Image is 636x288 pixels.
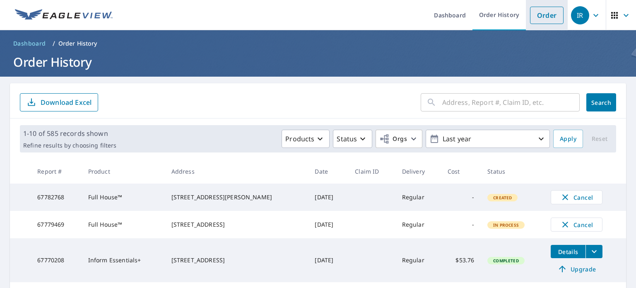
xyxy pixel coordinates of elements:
button: detailsBtn-67770208 [551,245,585,258]
th: Date [308,159,348,184]
button: Search [586,93,616,111]
th: Report # [31,159,81,184]
td: [DATE] [308,238,348,282]
span: Completed [488,258,523,264]
td: [DATE] [308,184,348,211]
p: Download Excel [41,98,92,107]
p: 1-10 of 585 records shown [23,128,116,138]
h1: Order History [10,53,626,70]
td: 67782768 [31,184,81,211]
div: [STREET_ADDRESS] [171,256,302,264]
input: Address, Report #, Claim ID, etc. [442,91,580,114]
th: Address [165,159,308,184]
button: Status [333,130,372,148]
button: Last year [426,130,550,148]
td: Regular [395,211,441,238]
p: Refine results by choosing filters [23,142,116,149]
td: - [441,184,481,211]
button: Products [282,130,330,148]
img: EV Logo [15,9,113,22]
a: Upgrade [551,262,602,276]
button: Cancel [551,218,602,232]
a: Order [530,7,564,24]
span: Search [593,99,609,106]
nav: breadcrumb [10,37,626,50]
th: Delivery [395,159,441,184]
td: Full House™ [82,211,165,238]
th: Product [82,159,165,184]
span: Created [488,195,517,201]
td: Full House™ [82,184,165,211]
p: Products [285,134,314,144]
p: Last year [439,132,536,146]
span: Apply [560,134,576,144]
th: Status [481,159,544,184]
span: Dashboard [13,39,46,48]
td: Regular [395,184,441,211]
td: - [441,211,481,238]
th: Cost [441,159,481,184]
span: Details [556,248,581,256]
div: IR [571,6,589,24]
span: Orgs [379,134,407,144]
a: Dashboard [10,37,49,50]
button: filesDropdownBtn-67770208 [585,245,602,258]
span: Cancel [559,220,594,230]
div: [STREET_ADDRESS] [171,220,302,229]
div: [STREET_ADDRESS][PERSON_NAME] [171,193,302,201]
button: Orgs [376,130,422,148]
td: Regular [395,238,441,282]
td: Inform Essentials+ [82,238,165,282]
button: Cancel [551,190,602,204]
span: Cancel [559,192,594,202]
button: Apply [553,130,583,148]
li: / [53,39,55,48]
span: Upgrade [556,264,597,274]
td: 67770208 [31,238,81,282]
p: Order History [58,39,97,48]
p: Status [337,134,357,144]
td: [DATE] [308,211,348,238]
td: $53.76 [441,238,481,282]
button: Download Excel [20,93,98,111]
span: In Process [488,222,524,228]
th: Claim ID [348,159,395,184]
td: 67779469 [31,211,81,238]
